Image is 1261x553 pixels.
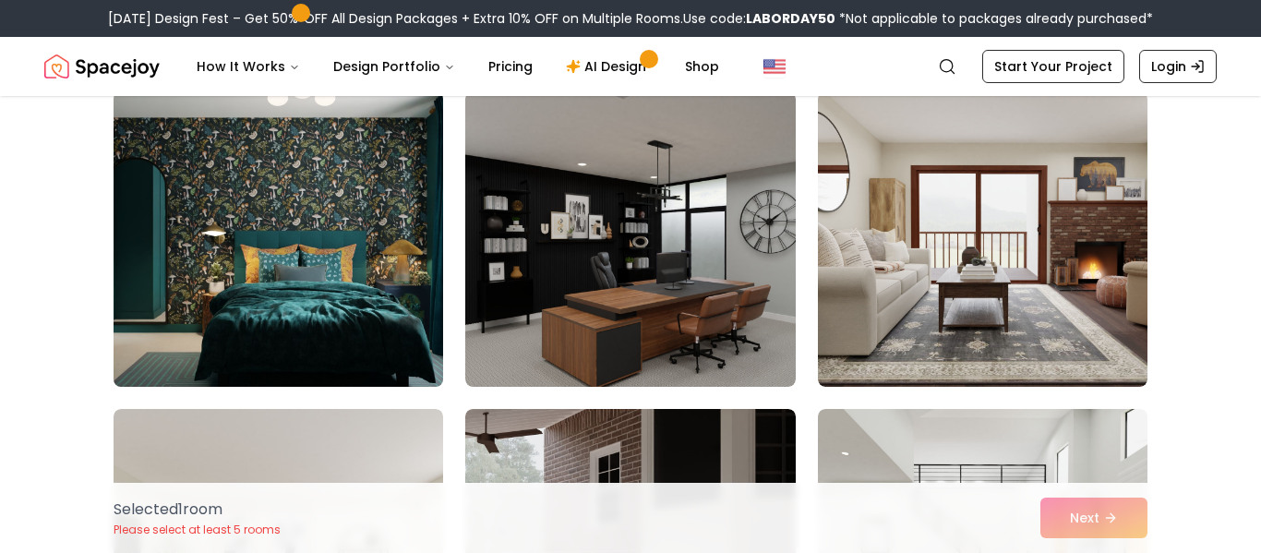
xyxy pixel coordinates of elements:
span: Use code: [683,9,835,28]
nav: Main [182,48,734,85]
img: Room room-50 [465,91,795,387]
a: AI Design [551,48,667,85]
a: Start Your Project [982,50,1124,83]
a: Shop [670,48,734,85]
a: Login [1139,50,1217,83]
span: *Not applicable to packages already purchased* [835,9,1153,28]
p: Selected 1 room [114,499,281,521]
button: Design Portfolio [318,48,470,85]
img: Spacejoy Logo [44,48,160,85]
a: Spacejoy [44,48,160,85]
button: How It Works [182,48,315,85]
a: Pricing [474,48,547,85]
div: [DATE] Design Fest – Get 50% OFF All Design Packages + Extra 10% OFF on Multiple Rooms. [108,9,1153,28]
b: LABORDAY50 [746,9,835,28]
nav: Global [44,37,1217,96]
img: Room room-49 [105,84,451,394]
img: United States [763,55,786,78]
img: Room room-51 [818,91,1147,387]
p: Please select at least 5 rooms [114,523,281,537]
